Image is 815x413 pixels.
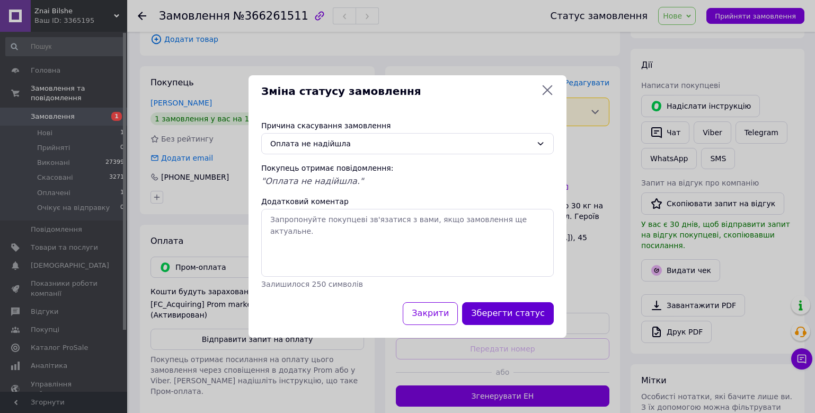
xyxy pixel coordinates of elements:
span: Зміна статусу замовлення [261,84,537,99]
button: Зберегти статус [462,302,554,325]
div: Покупець отримає повідомлення: [261,163,554,173]
div: Причина скасування замовлення [261,120,554,131]
button: Закрити [403,302,458,325]
span: Залишилося 250 символів [261,280,363,288]
span: "Оплата не надійшла." [261,176,364,186]
div: Оплата не надійшла [270,138,532,150]
label: Додатковий коментар [261,197,349,206]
